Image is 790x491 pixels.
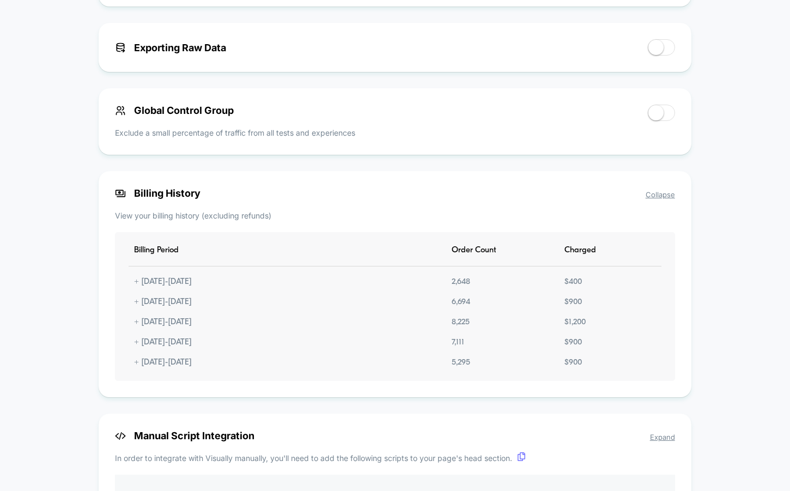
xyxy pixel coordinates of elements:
div: 6,694 [446,298,476,307]
p: View your billing history (excluding refunds) [115,210,675,221]
p: In order to integrate with Visually manually, you'll need to add the following scripts to your pa... [115,452,675,464]
div: 8,225 [446,318,475,327]
div: Billing Period [129,246,184,255]
span: Expand [650,433,675,441]
div: Charged [559,246,601,255]
div: + [DATE] - [DATE] [129,358,197,367]
span: Exporting Raw Data [115,42,226,53]
p: Exclude a small percentage of traffic from all tests and experiences [115,127,355,138]
div: + [DATE] - [DATE] [129,277,197,287]
div: $ 400 [559,277,587,287]
div: 7,111 [446,338,470,347]
div: + [DATE] - [DATE] [129,338,197,347]
div: $ 900 [559,338,587,347]
span: Manual Script Integration [115,430,675,441]
div: 2,648 [446,277,476,287]
span: Billing History [115,187,675,199]
div: Order Count [446,246,502,255]
div: $ 900 [559,298,587,307]
div: $ 900 [559,358,587,367]
div: $ 1,200 [559,318,591,327]
div: + [DATE] - [DATE] [129,298,197,307]
span: Collapse [646,190,675,199]
div: + [DATE] - [DATE] [129,318,197,327]
div: 5,295 [446,358,476,367]
span: Global Control Group [115,105,234,116]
